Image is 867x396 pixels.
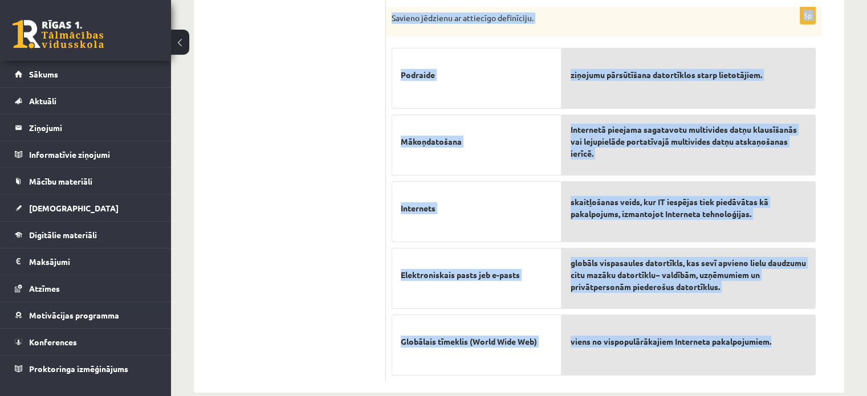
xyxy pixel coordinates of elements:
span: Mācību materiāli [29,176,92,186]
a: Ziņojumi [15,115,157,141]
a: Atzīmes [15,275,157,301]
legend: Maksājumi [29,248,157,275]
span: Globālais tīmeklis (World Wide Web) [401,336,537,348]
span: Internetā pieejama sagatavotu multivides datņu klausīšanās vai lejupielāde portatīvajā multivides... [571,124,807,160]
a: [DEMOGRAPHIC_DATA] [15,195,157,221]
span: Atzīmes [29,283,60,293]
a: Mācību materiāli [15,168,157,194]
legend: Ziņojumi [29,115,157,141]
a: Digitālie materiāli [15,222,157,248]
a: Rīgas 1. Tālmācības vidusskola [13,20,104,48]
p: 5p [800,6,816,25]
span: Elektroniskais pasts jeb e-pasts [401,269,520,281]
span: Digitālie materiāli [29,230,97,240]
span: Mākoņdatošana [401,136,462,148]
p: Savieno jēdzienu ar attiecīgo definīciju. [392,13,759,24]
span: globāls vispasaules datortīkls, kas sevī apvieno lielu daudzumu citu mazāku datortīklu− valdībām,... [571,257,807,293]
span: Internets [401,202,435,214]
a: Sākums [15,61,157,87]
span: ziņojumu pārsūtīšana datortīklos starp lietotājiem. [571,69,762,81]
span: Proktoringa izmēģinājums [29,364,128,374]
legend: Informatīvie ziņojumi [29,141,157,168]
a: Maksājumi [15,248,157,275]
span: Aktuāli [29,96,56,106]
span: Sākums [29,69,58,79]
a: Proktoringa izmēģinājums [15,356,157,382]
span: Konferences [29,337,77,347]
a: Informatīvie ziņojumi [15,141,157,168]
span: Podraide [401,69,435,81]
a: Aktuāli [15,88,157,114]
span: Motivācijas programma [29,310,119,320]
span: [DEMOGRAPHIC_DATA] [29,203,119,213]
span: skaitļošanas veids, kur IT iespējas tiek piedāvātas kā pakalpojums, izmantojot Interneta tehnoloģ... [571,196,807,220]
span: viens no vispopulārākajiem Interneta pakalpojumiem. [571,336,771,348]
a: Konferences [15,329,157,355]
a: Motivācijas programma [15,302,157,328]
